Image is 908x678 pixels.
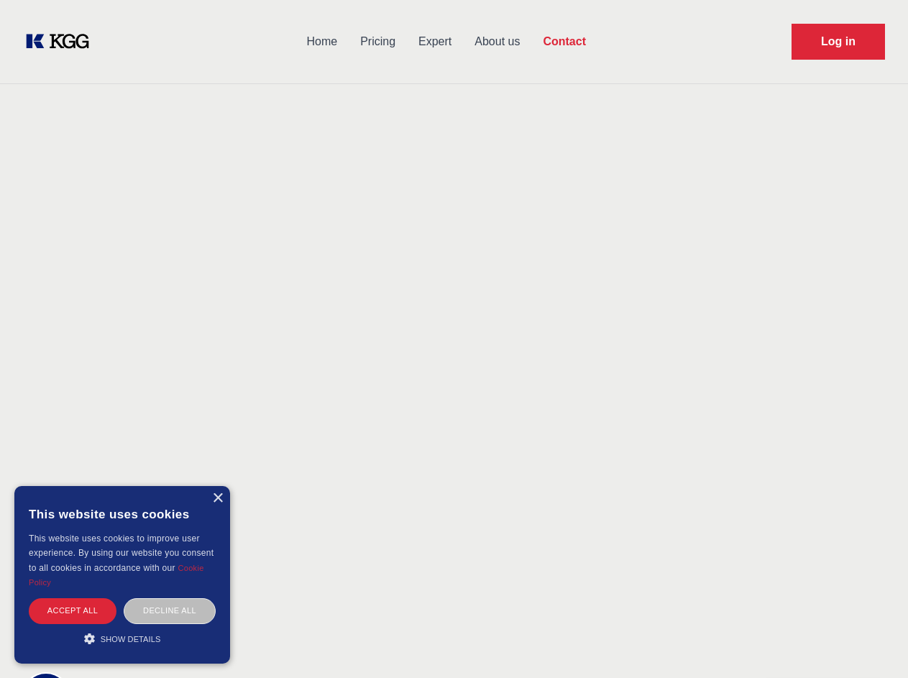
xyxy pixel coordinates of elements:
a: Expert [407,23,463,60]
a: About us [463,23,531,60]
div: Accept all [29,598,116,623]
a: Request Demo [792,24,885,60]
span: Show details [101,635,161,643]
a: Cookie Policy [29,564,204,587]
iframe: Chat Widget [836,609,908,678]
div: This website uses cookies [29,497,216,531]
a: KOL Knowledge Platform: Talk to Key External Experts (KEE) [23,30,101,53]
div: Decline all [124,598,216,623]
a: Home [295,23,349,60]
div: Close [212,493,223,504]
a: Pricing [349,23,407,60]
a: Contact [531,23,597,60]
span: This website uses cookies to improve user experience. By using our website you consent to all coo... [29,533,214,573]
div: Show details [29,631,216,646]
